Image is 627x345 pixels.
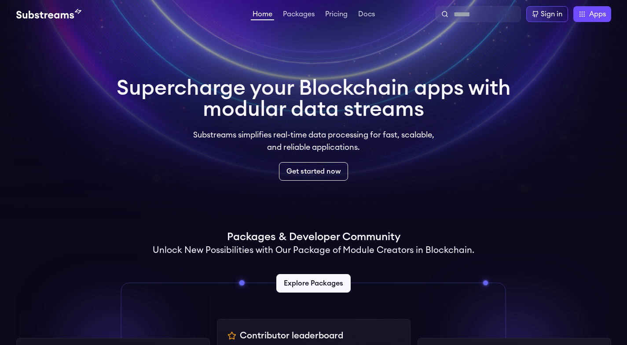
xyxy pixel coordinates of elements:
h1: Packages & Developer Community [227,230,400,244]
span: Apps [589,9,606,19]
a: Explore Packages [276,274,351,293]
a: Packages [281,11,316,19]
a: Get started now [279,162,348,181]
h1: Supercharge your Blockchain apps with modular data streams [117,78,511,120]
img: Substream's logo [16,9,81,19]
p: Substreams simplifies real-time data processing for fast, scalable, and reliable applications. [187,129,440,153]
h2: Unlock New Possibilities with Our Package of Module Creators in Blockchain. [153,244,474,256]
a: Docs [356,11,377,19]
a: Sign in [526,6,568,22]
a: Home [251,11,274,20]
div: Sign in [541,9,562,19]
a: Pricing [323,11,349,19]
